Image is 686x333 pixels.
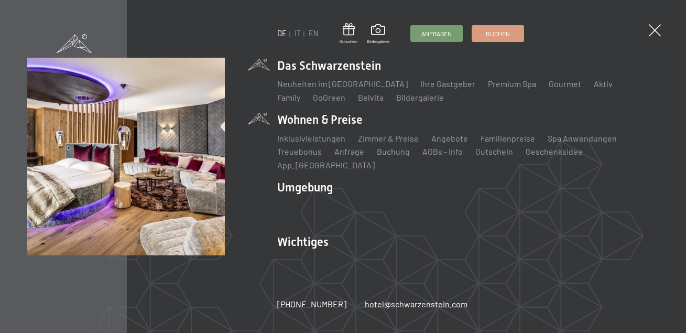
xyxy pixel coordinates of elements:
[313,92,345,102] a: GoGreen
[594,79,613,89] a: Aktiv
[526,146,583,156] a: Geschenksidee
[421,29,452,38] span: Anfragen
[334,146,364,156] a: Anfrage
[358,92,384,102] a: Belvita
[549,79,581,89] a: Gourmet
[486,29,510,38] span: Buchen
[422,146,463,156] a: AGBs - Info
[277,146,322,156] a: Treuebonus
[431,133,468,143] a: Angebote
[340,23,357,45] a: Gutschein
[277,133,345,143] a: Inklusivleistungen
[340,39,357,45] span: Gutschein
[365,298,467,310] a: hotel@schwarzenstein.com
[548,133,617,143] a: Spa Anwendungen
[472,26,524,41] a: Buchen
[277,29,287,38] a: DE
[309,29,319,38] a: EN
[396,92,444,102] a: Bildergalerie
[420,79,475,89] a: Ihre Gastgeber
[277,160,375,170] a: App. [GEOGRAPHIC_DATA]
[358,133,419,143] a: Zimmer & Preise
[277,92,300,102] a: Family
[277,298,346,310] a: [PHONE_NUMBER]
[277,79,408,89] a: Neuheiten im [GEOGRAPHIC_DATA]
[475,146,513,156] a: Gutschein
[367,24,389,44] a: Bildergalerie
[481,133,535,143] a: Familienpreise
[295,29,301,38] a: IT
[367,39,389,45] span: Bildergalerie
[377,146,410,156] a: Buchung
[488,79,536,89] a: Premium Spa
[277,299,346,309] span: [PHONE_NUMBER]
[411,26,462,41] a: Anfragen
